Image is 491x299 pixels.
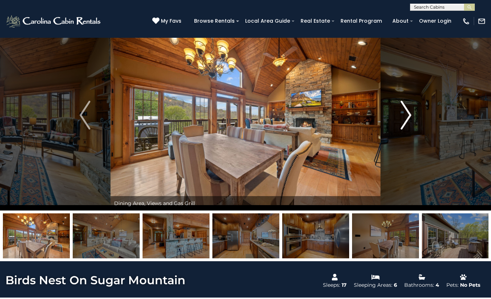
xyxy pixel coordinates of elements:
img: 168440276 [143,213,210,258]
a: My Favs [152,17,183,25]
img: White-1-2.png [5,14,103,28]
button: Previous [59,20,111,210]
div: Dining Area, Views and Gas Grill [111,196,380,210]
a: Real Estate [297,15,334,27]
a: Local Area Guide [242,15,294,27]
img: mail-regular-white.png [478,17,486,25]
button: Next [380,20,432,210]
a: Rental Program [337,15,386,27]
img: 168603403 [3,213,70,258]
img: 168603404 [282,213,349,258]
img: arrow [80,101,90,130]
img: phone-regular-white.png [462,17,470,25]
a: About [389,15,412,27]
img: 168603399 [73,213,140,258]
img: 168603414 [422,213,489,258]
a: Browse Rentals [190,15,238,27]
img: 168603402 [352,213,419,258]
a: Owner Login [415,15,455,27]
img: 168603406 [212,213,279,258]
span: My Favs [161,17,181,25]
img: arrow [401,101,411,130]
